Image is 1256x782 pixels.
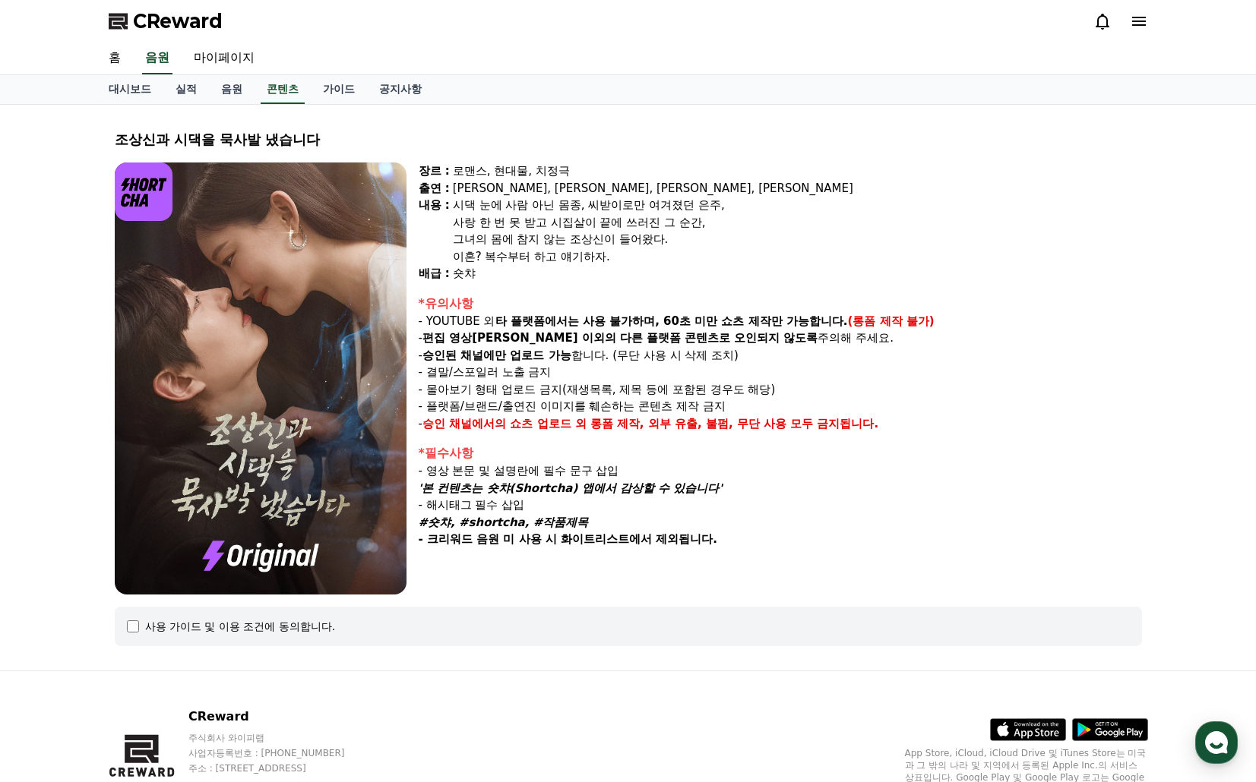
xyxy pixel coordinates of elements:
p: - YOUTUBE 외 [419,313,1142,330]
p: - 플랫폼/브랜드/출연진 이미지를 훼손하는 콘텐츠 제작 금지 [419,398,1142,415]
div: 내용 : [419,197,450,265]
a: 공지사항 [367,75,434,104]
div: 조상신과 시댁을 묵사발 냈습니다 [115,129,1142,150]
a: 가이드 [311,75,367,104]
a: CReward [109,9,223,33]
a: 홈 [5,481,100,519]
p: 사업자등록번호 : [PHONE_NUMBER] [188,747,374,759]
strong: 다른 플랫폼 콘텐츠로 오인되지 않도록 [620,331,818,345]
em: #숏챠, #shortcha, #작품제목 [419,516,589,529]
img: video [115,162,407,594]
div: 그녀의 몸에 참지 않는 조상신이 들어왔다. [453,231,1142,248]
p: CReward [188,708,374,726]
p: - 해시태그 필수 삽입 [419,497,1142,514]
div: 장르 : [419,162,450,180]
p: - [419,415,1142,433]
div: *필수사항 [419,444,1142,462]
p: 주소 : [STREET_ADDRESS] [188,762,374,774]
strong: 승인 채널에서의 쇼츠 업로드 외 [422,417,587,430]
strong: 롱폼 제작, 외부 유출, 불펌, 무단 사용 모두 금지됩니다. [590,417,879,430]
a: 음원 [142,43,172,74]
strong: 편집 영상[PERSON_NAME] 이외의 [422,331,616,345]
p: - 주의해 주세요. [419,330,1142,347]
div: 출연 : [419,180,450,197]
div: 로맨스, 현대물, 치정극 [453,162,1142,180]
p: 주식회사 와이피랩 [188,732,374,744]
a: 콘텐츠 [261,75,305,104]
em: '본 컨텐츠는 숏챠(Shortcha) 앱에서 감상할 수 있습니다' [419,481,723,495]
div: 이혼? 복수부터 하고 얘기하자. [453,248,1142,266]
div: 사랑 한 번 못 받고 시집살이 끝에 쓰러진 그 순간, [453,214,1142,232]
div: [PERSON_NAME], [PERSON_NAME], [PERSON_NAME], [PERSON_NAME] [453,180,1142,197]
strong: (롱폼 제작 불가) [848,314,935,328]
a: 실적 [163,75,209,104]
span: 설정 [235,504,253,516]
span: CReward [133,9,223,33]
a: 마이페이지 [182,43,267,74]
img: logo [115,162,173,221]
div: 시댁 눈에 사람 아닌 몸종, 씨받이로만 여겨졌던 은주, [453,197,1142,214]
strong: 타 플랫폼에서는 사용 불가하며, 60초 미만 쇼츠 제작만 가능합니다. [495,314,848,328]
a: 설정 [196,481,292,519]
div: *유의사항 [419,295,1142,313]
div: 숏챠 [453,265,1142,282]
a: 대시보드 [96,75,163,104]
p: - 결말/스포일러 노출 금지 [419,364,1142,381]
strong: - 크리워드 음원 미 사용 시 화이트리스트에서 제외됩니다. [419,532,717,546]
span: 대화 [139,505,157,517]
a: 홈 [96,43,133,74]
p: - 몰아보기 형태 업로드 금지(재생목록, 제목 등에 포함된 경우도 해당) [419,381,1142,399]
a: 대화 [100,481,196,519]
div: 사용 가이드 및 이용 조건에 동의합니다. [145,619,336,634]
p: - 영상 본문 및 설명란에 필수 문구 삽입 [419,462,1142,480]
div: 배급 : [419,265,450,282]
strong: 승인된 채널에만 업로드 가능 [422,348,571,362]
span: 홈 [48,504,57,516]
a: 음원 [209,75,255,104]
p: - 합니다. (무단 사용 시 삭제 조치) [419,347,1142,364]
